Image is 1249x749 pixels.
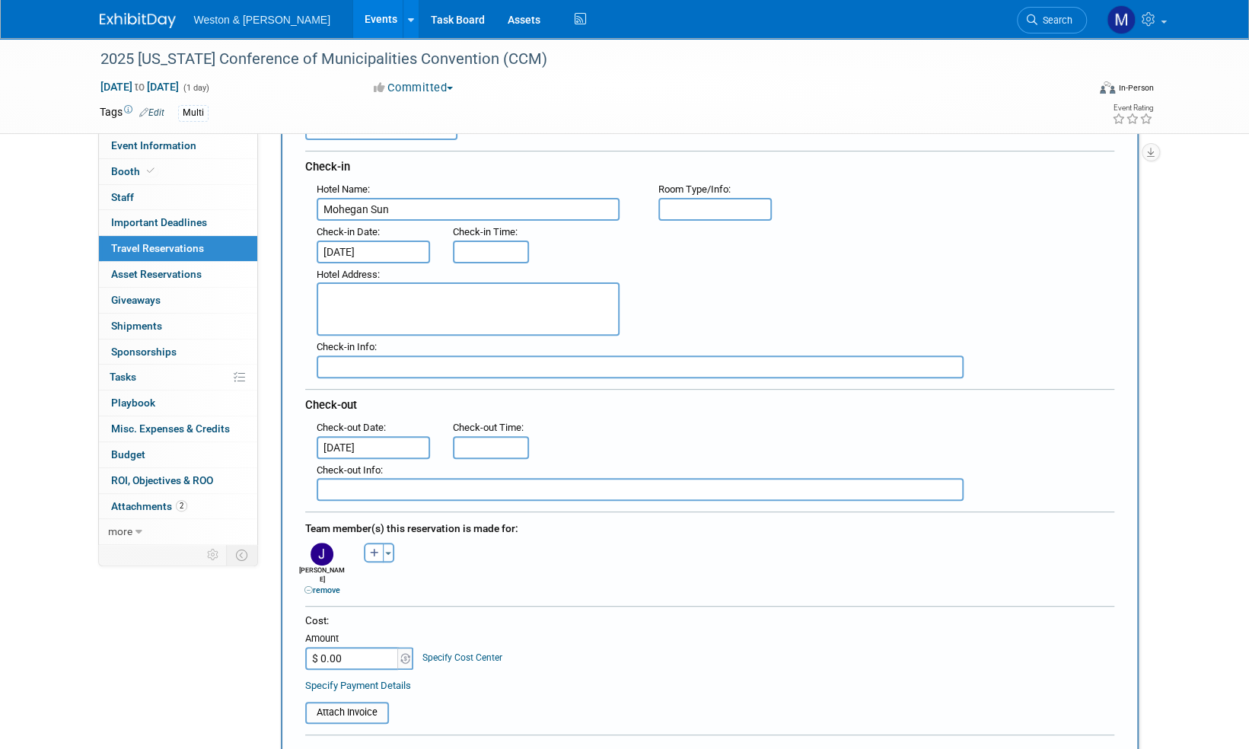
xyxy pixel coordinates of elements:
[1017,7,1087,33] a: Search
[99,262,257,287] a: Asset Reservations
[317,422,384,433] span: Check-out Date
[317,464,383,476] small: :
[997,79,1154,102] div: Event Format
[100,80,180,94] span: [DATE] [DATE]
[182,83,209,93] span: (1 day)
[99,288,257,313] a: Giveaways
[99,210,257,235] a: Important Deadlines
[317,341,374,352] span: Check-in Info
[453,422,524,433] small: :
[99,159,257,184] a: Booth
[317,183,370,195] small: :
[99,468,257,493] a: ROI, Objectives & ROO
[100,13,176,28] img: ExhibitDay
[317,341,377,352] small: :
[99,339,257,365] a: Sponsorships
[139,107,164,118] a: Edit
[99,390,257,416] a: Playbook
[1111,104,1152,112] div: Event Rating
[178,105,209,121] div: Multi
[317,183,368,195] span: Hotel Name
[111,448,145,461] span: Budget
[99,442,257,467] a: Budget
[99,314,257,339] a: Shipments
[110,371,136,383] span: Tasks
[99,236,257,261] a: Travel Reservations
[453,422,521,433] span: Check-out Time
[99,133,257,158] a: Event Information
[194,14,330,26] span: Weston & [PERSON_NAME]
[317,422,386,433] small: :
[99,519,257,544] a: more
[422,652,502,663] a: Specify Cost Center
[111,397,155,409] span: Playbook
[111,165,158,177] span: Booth
[111,294,161,306] span: Giveaways
[658,183,731,195] small: :
[1100,81,1115,94] img: Format-Inperson.png
[99,365,257,390] a: Tasks
[111,346,177,358] span: Sponsorships
[453,226,515,237] span: Check-in Time
[147,167,155,175] i: Booth reservation complete
[200,545,227,565] td: Personalize Event Tab Strip
[305,515,1114,539] div: Team member(s) this reservation is made for:
[311,543,333,566] img: J.jpg
[1117,82,1153,94] div: In-Person
[111,242,204,254] span: Travel Reservations
[99,494,257,519] a: Attachments2
[226,545,257,565] td: Toggle Event Tabs
[111,139,196,151] span: Event Information
[368,80,459,96] button: Committed
[305,398,357,412] span: Check-out
[176,500,187,512] span: 2
[305,680,411,691] a: Specify Payment Details
[1037,14,1072,26] span: Search
[100,104,164,122] td: Tags
[317,226,380,237] small: :
[305,160,350,174] span: Check-in
[317,269,380,280] small: :
[317,464,381,476] span: Check-out Info
[304,585,340,595] a: remove
[111,268,202,280] span: Asset Reservations
[111,320,162,332] span: Shipments
[111,216,207,228] span: Important Deadlines
[1107,5,1136,34] img: Mary Ann Trujillo
[132,81,147,93] span: to
[8,6,787,22] body: Rich Text Area. Press ALT-0 for help.
[305,614,1114,628] div: Cost:
[317,269,378,280] span: Hotel Address
[658,183,728,195] span: Room Type/Info
[453,226,518,237] small: :
[108,525,132,537] span: more
[317,226,378,237] span: Check-in Date
[298,566,347,597] div: [PERSON_NAME]
[111,422,230,435] span: Misc. Expenses & Credits
[99,185,257,210] a: Staff
[95,46,1064,73] div: 2025 [US_STATE] Conference of Municipalities Convention (CCM)
[111,500,187,512] span: Attachments
[111,474,213,486] span: ROI, Objectives & ROO
[305,632,416,647] div: Amount
[99,416,257,441] a: Misc. Expenses & Credits
[111,191,134,203] span: Staff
